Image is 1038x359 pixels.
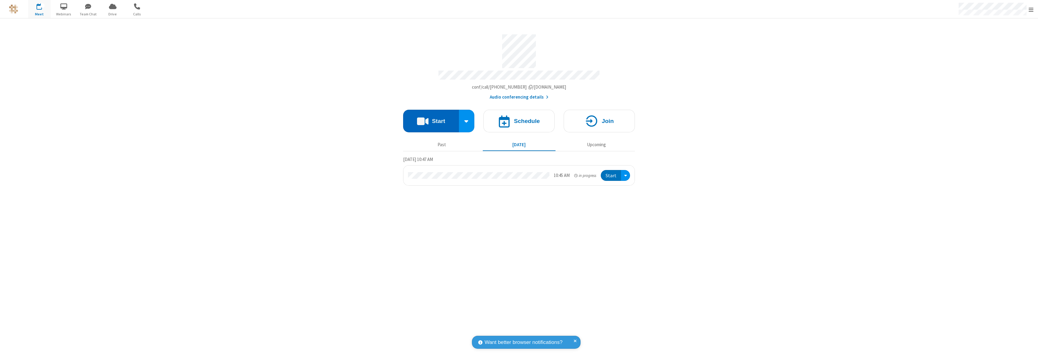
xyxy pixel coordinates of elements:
span: Want better browser notifications? [485,339,562,346]
img: QA Selenium DO NOT DELETE OR CHANGE [9,5,18,14]
em: in progress [574,173,596,178]
h4: Schedule [514,118,540,124]
h4: Start [432,118,445,124]
div: Start conference options [459,110,475,132]
span: [DATE] 10:47 AM [403,156,433,162]
div: 10:45 AM [554,172,570,179]
button: Start [601,170,621,181]
span: Drive [101,11,124,17]
span: Team Chat [77,11,100,17]
button: Audio conferencing details [490,94,549,101]
span: Meet [28,11,51,17]
button: Past [406,139,478,150]
button: Start [403,110,459,132]
button: Upcoming [560,139,633,150]
button: Copy my meeting room linkCopy my meeting room link [472,84,566,91]
h4: Join [602,118,614,124]
section: Account details [403,30,635,101]
div: 1 [41,3,45,8]
span: Copy my meeting room link [472,84,566,90]
button: [DATE] [483,139,556,150]
span: Calls [126,11,148,17]
button: Schedule [483,110,555,132]
span: Webinars [53,11,75,17]
div: Open menu [621,170,630,181]
button: Join [564,110,635,132]
section: Today's Meetings [403,156,635,186]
